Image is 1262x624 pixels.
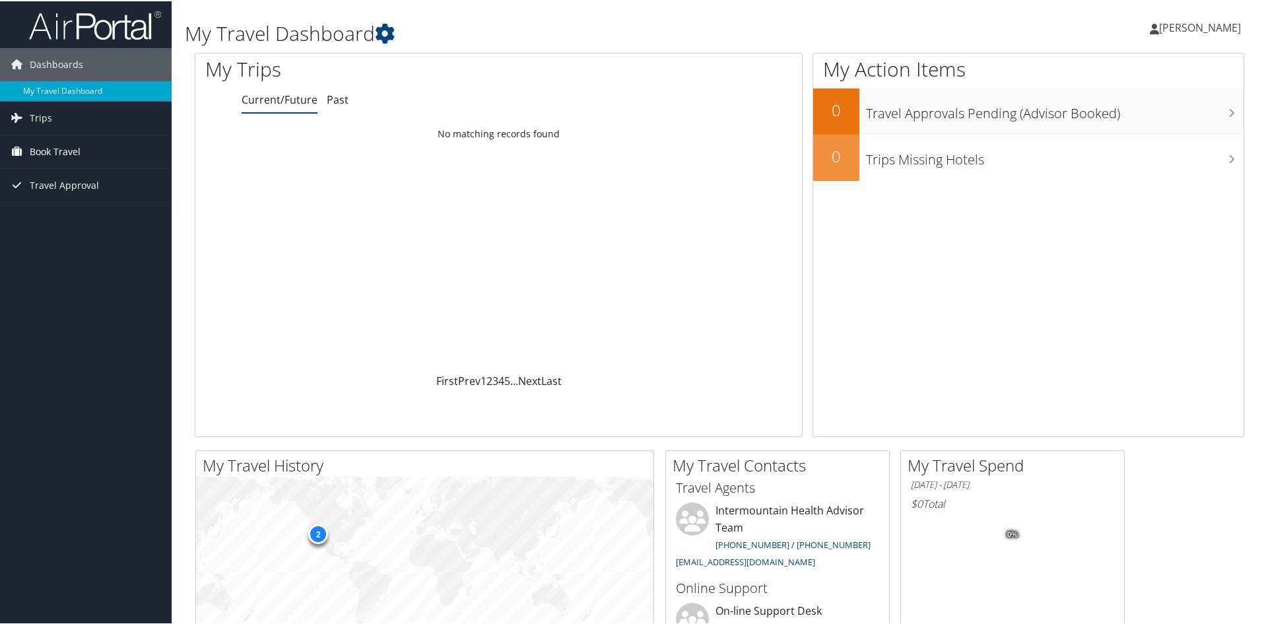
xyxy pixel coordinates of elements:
[676,578,879,596] h3: Online Support
[203,453,653,475] h2: My Travel History
[504,372,510,387] a: 5
[327,91,349,106] a: Past
[911,495,1114,510] h6: Total
[676,555,815,567] a: [EMAIL_ADDRESS][DOMAIN_NAME]
[911,495,923,510] span: $0
[30,47,83,80] span: Dashboards
[518,372,541,387] a: Next
[1007,530,1018,537] tspan: 0%
[29,9,161,40] img: airportal-logo.png
[492,372,498,387] a: 3
[510,372,518,387] span: …
[308,523,328,543] div: 2
[1159,19,1241,34] span: [PERSON_NAME]
[908,453,1124,475] h2: My Travel Spend
[911,477,1114,490] h6: [DATE] - [DATE]
[30,100,52,133] span: Trips
[436,372,458,387] a: First
[486,372,492,387] a: 2
[185,18,898,46] h1: My Travel Dashboard
[673,453,889,475] h2: My Travel Contacts
[498,372,504,387] a: 4
[813,87,1244,133] a: 0Travel Approvals Pending (Advisor Booked)
[481,372,486,387] a: 1
[205,54,539,82] h1: My Trips
[813,98,859,120] h2: 0
[195,121,802,145] td: No matching records found
[30,168,99,201] span: Travel Approval
[715,537,871,549] a: [PHONE_NUMBER] / [PHONE_NUMBER]
[866,143,1244,168] h3: Trips Missing Hotels
[813,54,1244,82] h1: My Action Items
[541,372,562,387] a: Last
[813,144,859,166] h2: 0
[242,91,317,106] a: Current/Future
[30,134,81,167] span: Book Travel
[676,477,879,496] h3: Travel Agents
[458,372,481,387] a: Prev
[813,133,1244,180] a: 0Trips Missing Hotels
[1150,7,1254,46] a: [PERSON_NAME]
[669,501,886,572] li: Intermountain Health Advisor Team
[866,96,1244,121] h3: Travel Approvals Pending (Advisor Booked)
